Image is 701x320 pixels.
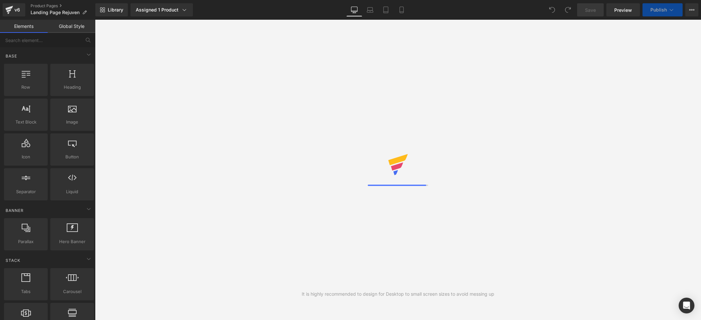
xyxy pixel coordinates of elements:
[378,3,394,16] a: Tablet
[136,7,188,13] div: Assigned 1 Product
[52,188,92,195] span: Liquid
[362,3,378,16] a: Laptop
[585,7,596,13] span: Save
[31,3,95,9] a: Product Pages
[52,288,92,295] span: Carousel
[679,298,694,313] div: Open Intercom Messenger
[302,290,494,298] div: It is highly recommended to design for Desktop to small screen sizes to avoid messing up
[685,3,698,16] button: More
[6,288,46,295] span: Tabs
[6,119,46,126] span: Text Block
[52,119,92,126] span: Image
[6,188,46,195] span: Separator
[606,3,640,16] a: Preview
[6,84,46,91] span: Row
[546,3,559,16] button: Undo
[95,3,128,16] a: New Library
[614,7,632,13] span: Preview
[31,10,80,15] span: Landing Page Rejuven
[6,153,46,160] span: Icon
[6,238,46,245] span: Parallax
[643,3,683,16] button: Publish
[48,20,95,33] a: Global Style
[3,3,25,16] a: v6
[52,153,92,160] span: Button
[13,6,21,14] div: v6
[650,7,667,12] span: Publish
[108,7,123,13] span: Library
[561,3,574,16] button: Redo
[5,257,21,263] span: Stack
[394,3,409,16] a: Mobile
[52,84,92,91] span: Heading
[5,53,18,59] span: Base
[346,3,362,16] a: Desktop
[52,238,92,245] span: Hero Banner
[5,207,24,214] span: Banner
